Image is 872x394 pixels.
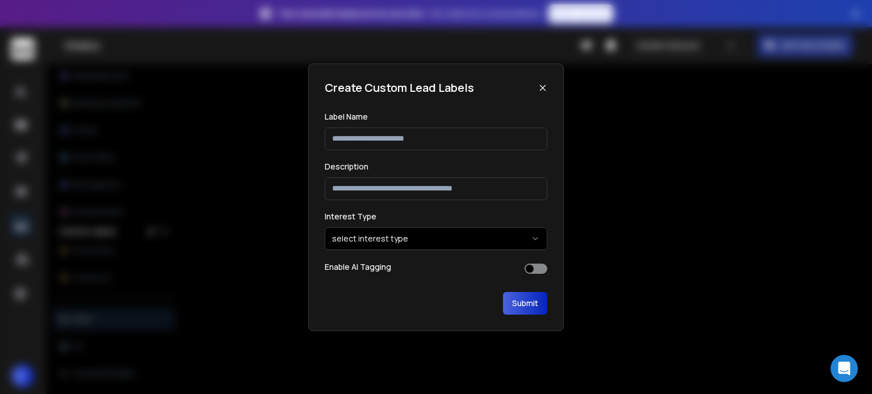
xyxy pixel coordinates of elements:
label: Interest Type [325,211,376,222]
h1: Create Custom Lead Labels [325,80,474,96]
label: Enable AI Tagging [325,261,391,272]
label: Label Name [325,111,368,122]
button: Submit [503,292,547,315]
label: Description [325,161,368,172]
div: Open Intercom Messenger [831,355,858,382]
